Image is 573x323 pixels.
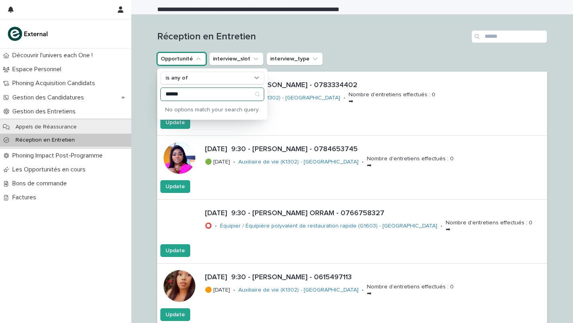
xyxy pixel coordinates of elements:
a: [DATE] 9:30 - [PERSON_NAME] - 0783334402⭕•Auxiliaire de vie (K1302) - [GEOGRAPHIC_DATA] •Nombre d... [157,72,547,136]
p: • [440,223,442,230]
button: Opportunité [157,53,206,65]
p: [DATE] 9:30 - [PERSON_NAME] - 0615497113 [205,273,544,282]
a: [DATE] 9:30 - [PERSON_NAME] - 0784653745🟢 [DATE]•Auxiliaire de vie (K1302) - [GEOGRAPHIC_DATA] •N... [157,136,547,200]
p: [DATE] 9:30 - [PERSON_NAME] - 0784653745 [205,145,544,154]
p: Gestion des Entretiens [9,108,82,115]
a: Auxiliaire de vie (K1302) - [GEOGRAPHIC_DATA] [220,95,340,101]
p: Découvrir l'univers each One ! [9,52,99,59]
input: Search [472,30,547,43]
input: Search [161,88,264,101]
p: • [362,287,364,294]
p: • [362,159,364,165]
button: Update [160,180,190,193]
p: • [233,287,235,294]
h1: Réception en Entretien [157,31,468,43]
p: Espace Personnel [9,66,68,73]
p: Factures [9,194,43,201]
p: Appels de Réassurance [9,124,83,130]
p: Phoning Acquisition Candidats [9,80,101,87]
a: Auxiliaire de vie (K1302) - [GEOGRAPHIC_DATA] [238,287,359,294]
p: Bons de commande [9,180,73,187]
p: is any of [166,75,188,82]
a: [DATE] 9:30 - [PERSON_NAME] ORRAM - 0766758327⭕•Équipier / Équipière polyvalent de restauration r... [157,200,547,264]
button: Update [160,308,190,321]
button: Update [160,244,190,257]
button: interview_type [267,53,323,65]
p: Nombre d'entretiens effectués : 0 ➡ [367,284,454,297]
span: Update [166,311,185,319]
p: ⭕ [205,223,212,230]
p: [DATE] 9:30 - [PERSON_NAME] - 0783334402 [205,81,544,90]
p: [DATE] 9:30 - [PERSON_NAME] ORRAM - 0766758327 [205,209,544,218]
span: Update [166,247,185,255]
p: No options match your search query. [160,103,264,117]
button: interview_slot [209,53,263,65]
a: Équipier / Équipière polyvalent de restauration rapide (G1603) - [GEOGRAPHIC_DATA] [220,223,437,230]
a: Auxiliaire de vie (K1302) - [GEOGRAPHIC_DATA] [238,159,359,165]
p: 🟢 [DATE] [205,159,230,165]
p: Nombre d'entretiens effectués : 0 ➡ [367,156,454,169]
p: Nombre d'entretiens effectués : 0 ➡ [446,220,532,233]
p: • [343,95,345,101]
img: bc51vvfgR2QLHU84CWIQ [6,26,50,42]
p: • [215,223,217,230]
p: Gestion des Candidatures [9,94,90,101]
p: Les Opportunités en cours [9,166,92,173]
div: Search [160,88,264,101]
p: Réception en Entretien [9,137,81,144]
p: Nombre d'entretiens effectués : 0 ➡ [349,91,435,105]
span: Update [166,119,185,126]
p: • [233,159,235,165]
button: Update [160,116,190,129]
p: 🟠 [DATE] [205,287,230,294]
p: Phoning Impact Post-Programme [9,152,109,160]
span: Update [166,183,185,191]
